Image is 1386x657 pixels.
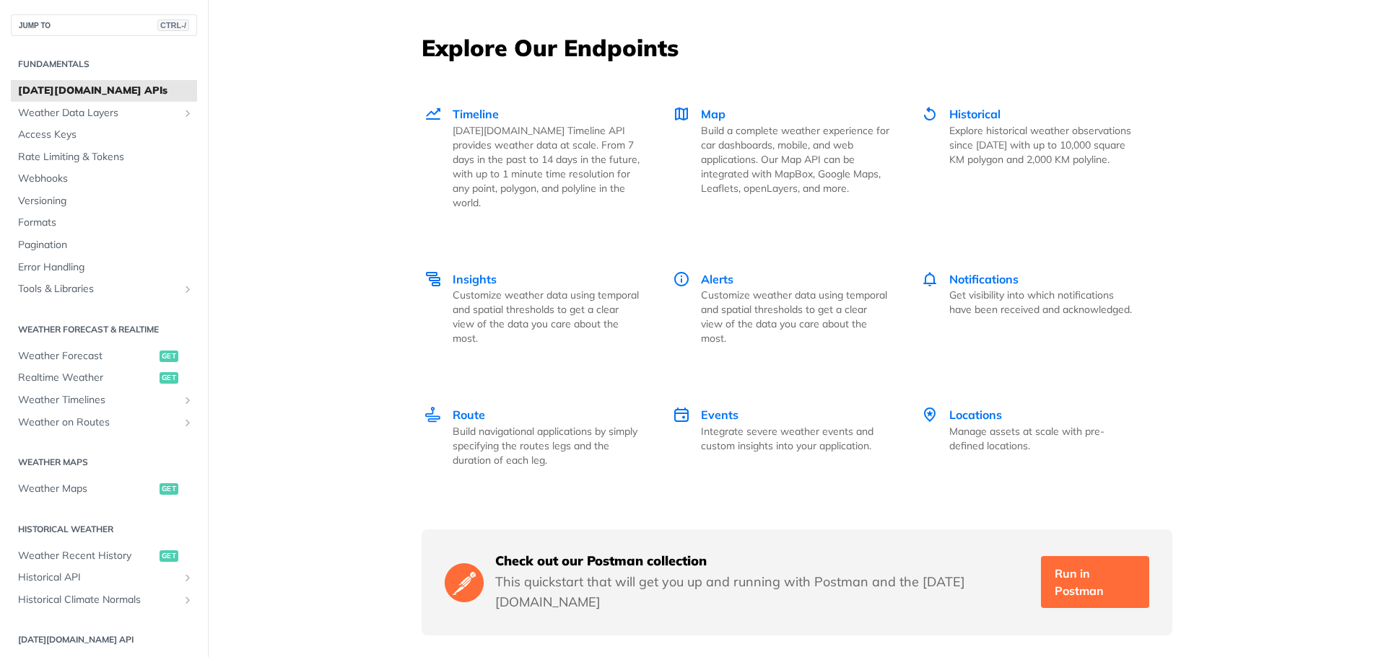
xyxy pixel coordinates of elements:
[160,483,178,495] span: get
[424,105,442,123] img: Timeline
[18,84,193,98] span: [DATE][DOMAIN_NAME] APIs
[11,367,197,389] a: Realtime Weatherget
[18,570,178,585] span: Historical API
[949,407,1002,422] span: Locations
[701,407,738,422] span: Events
[423,75,657,240] a: Timeline Timeline [DATE][DOMAIN_NAME] Timeline API provides weather data at scale. From 7 days in...
[949,288,1138,317] p: Get visibility into which notifications have been received and acknowledged.
[11,212,197,234] a: Formats
[11,146,197,168] a: Rate Limiting & Tokens
[905,240,1154,376] a: Notifications Notifications Get visibility into which notifications have been received and acknow...
[921,270,938,288] img: Notifications
[445,561,484,604] img: Postman Logo
[453,407,485,422] span: Route
[424,270,442,288] img: Insights
[453,272,497,286] span: Insights
[18,106,178,120] span: Weather Data Layers
[11,478,197,500] a: Weather Mapsget
[160,350,178,362] span: get
[182,107,193,119] button: Show subpages for Weather Data Layers
[949,424,1138,453] p: Manage assets at scale with pre-defined locations.
[182,394,193,406] button: Show subpages for Weather Timelines
[701,123,889,195] p: Build a complete weather experience for car dashboards, mobile, and web applications. Our Map API...
[157,19,189,31] span: CTRL-/
[18,482,156,496] span: Weather Maps
[495,572,1029,612] p: This quickstart that will get you up and running with Postman and the [DATE][DOMAIN_NAME]
[11,124,197,146] a: Access Keys
[18,349,156,363] span: Weather Forecast
[11,456,197,469] h2: Weather Maps
[701,424,889,453] p: Integrate severe weather events and custom insights into your application.
[18,393,178,407] span: Weather Timelines
[11,14,197,36] button: JUMP TOCTRL-/
[701,107,725,121] span: Map
[160,550,178,562] span: get
[11,412,197,433] a: Weather on RoutesShow subpages for Weather on Routes
[905,376,1154,498] a: Locations Locations Manage assets at scale with pre-defined locations.
[11,80,197,102] a: [DATE][DOMAIN_NAME] APIs
[18,172,193,186] span: Webhooks
[423,376,657,498] a: Route Route Build navigational applications by simply specifying the routes legs and the duration...
[701,288,889,345] p: Customize weather data using temporal and spatial thresholds to get a clear view of the data you ...
[949,123,1138,167] p: Explore historical weather observations since [DATE] with up to 10,000 square KM polygon and 2,00...
[11,345,197,367] a: Weather Forecastget
[18,593,178,607] span: Historical Climate Normals
[18,150,193,164] span: Rate Limiting & Tokens
[18,128,193,142] span: Access Keys
[949,272,1019,286] span: Notifications
[657,75,905,240] a: Map Map Build a complete weather experience for car dashboards, mobile, and web applications. Our...
[424,406,442,423] img: Route
[921,105,938,123] img: Historical
[182,594,193,606] button: Show subpages for Historical Climate Normals
[11,278,197,300] a: Tools & LibrariesShow subpages for Tools & Libraries
[422,32,1172,63] h3: Explore Our Endpoints
[18,371,156,385] span: Realtime Weather
[11,257,197,278] a: Error Handling
[949,107,1001,121] span: Historical
[18,238,193,252] span: Pagination
[453,288,641,345] p: Customize weather data using temporal and spatial thresholds to get a clear view of the data you ...
[11,234,197,256] a: Pagination
[11,633,197,646] h2: [DATE][DOMAIN_NAME] API
[673,105,690,123] img: Map
[657,376,905,498] a: Events Events Integrate severe weather events and custom insights into your application.
[11,523,197,536] h2: Historical Weather
[11,190,197,212] a: Versioning
[495,552,1029,570] h5: Check out our Postman collection
[453,107,499,121] span: Timeline
[423,240,657,376] a: Insights Insights Customize weather data using temporal and spatial thresholds to get a clear vie...
[18,216,193,230] span: Formats
[11,389,197,411] a: Weather TimelinesShow subpages for Weather Timelines
[905,75,1154,240] a: Historical Historical Explore historical weather observations since [DATE] with up to 10,000 squa...
[11,58,197,71] h2: Fundamentals
[18,194,193,208] span: Versioning
[453,123,641,210] p: [DATE][DOMAIN_NAME] Timeline API provides weather data at scale. From 7 days in the past to 14 da...
[182,417,193,428] button: Show subpages for Weather on Routes
[18,260,193,275] span: Error Handling
[18,282,178,296] span: Tools & Libraries
[160,372,178,384] span: get
[701,272,733,286] span: Alerts
[11,168,197,190] a: Webhooks
[11,102,197,124] a: Weather Data LayersShow subpages for Weather Data Layers
[182,572,193,583] button: Show subpages for Historical API
[11,323,197,336] h2: Weather Forecast & realtime
[1041,556,1149,608] a: Run in Postman
[18,549,156,563] span: Weather Recent History
[182,283,193,295] button: Show subpages for Tools & Libraries
[921,406,938,423] img: Locations
[11,545,197,567] a: Weather Recent Historyget
[673,406,690,423] img: Events
[11,589,197,611] a: Historical Climate NormalsShow subpages for Historical Climate Normals
[453,424,641,467] p: Build navigational applications by simply specifying the routes legs and the duration of each leg.
[673,270,690,288] img: Alerts
[11,567,197,588] a: Historical APIShow subpages for Historical API
[657,240,905,376] a: Alerts Alerts Customize weather data using temporal and spatial thresholds to get a clear view of...
[18,415,178,430] span: Weather on Routes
